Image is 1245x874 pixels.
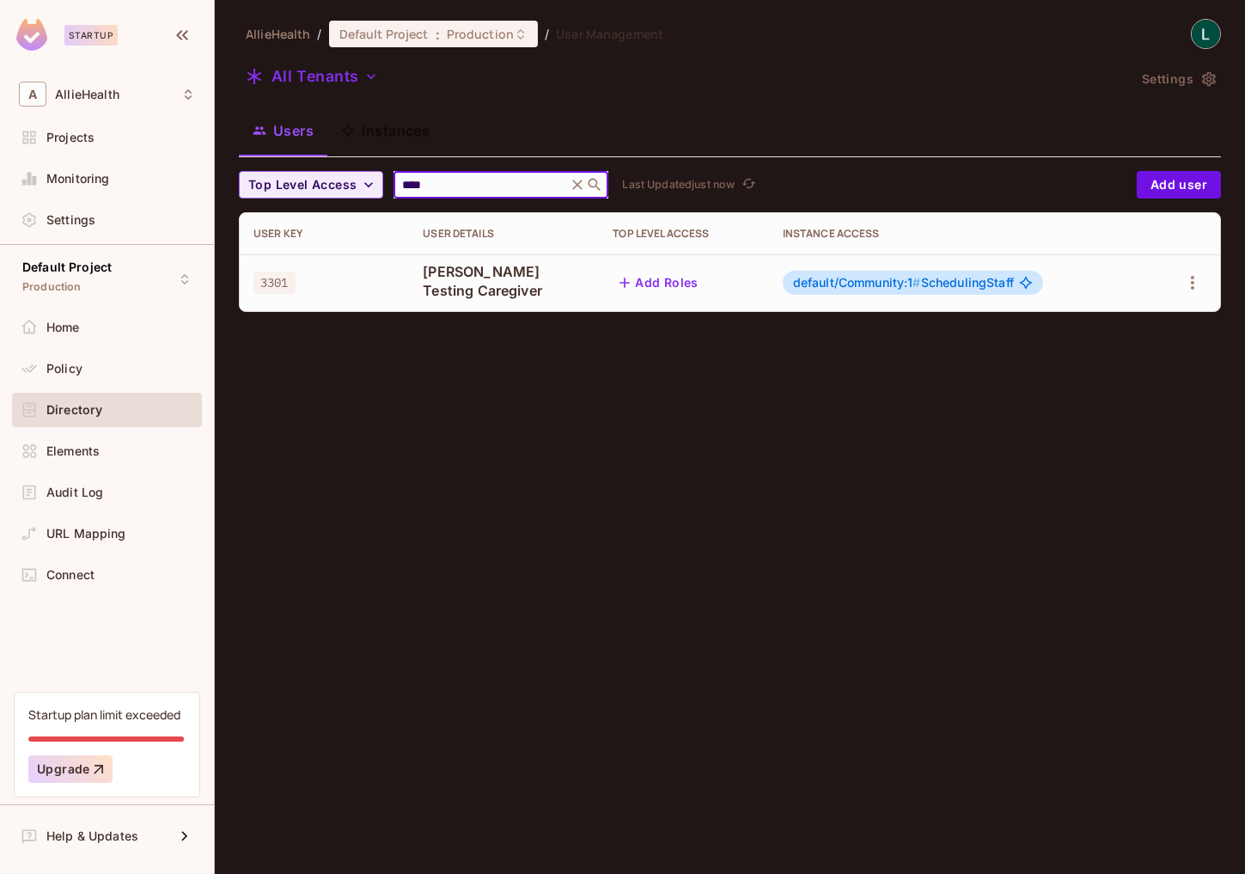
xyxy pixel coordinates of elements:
[46,403,102,417] span: Directory
[248,174,357,196] span: Top Level Access
[46,321,80,334] span: Home
[1135,65,1221,93] button: Settings
[1137,171,1221,199] button: Add user
[253,272,296,294] span: 3301
[793,276,1014,290] span: SchedulingStaff
[22,260,112,274] span: Default Project
[46,213,95,227] span: Settings
[742,176,756,193] span: refresh
[783,227,1134,241] div: Instance Access
[239,109,327,152] button: Users
[46,444,100,458] span: Elements
[46,527,126,541] span: URL Mapping
[556,26,663,42] span: User Management
[16,19,47,51] img: SReyMgAAAABJRU5ErkJggg==
[913,275,921,290] span: #
[738,174,759,195] button: refresh
[28,706,180,723] div: Startup plan limit exceeded
[253,227,395,241] div: User Key
[55,88,119,101] span: Workspace: AllieHealth
[339,26,429,42] span: Default Project
[423,227,585,241] div: User Details
[793,275,921,290] span: default/Community:1
[22,280,82,294] span: Production
[64,25,118,46] div: Startup
[46,829,138,843] span: Help & Updates
[435,28,441,41] span: :
[317,26,321,42] li: /
[246,26,310,42] span: the active workspace
[735,174,759,195] span: Click to refresh data
[423,262,585,300] span: [PERSON_NAME] Testing Caregiver
[447,26,514,42] span: Production
[613,269,705,296] button: Add Roles
[28,755,113,783] button: Upgrade
[613,227,754,241] div: Top Level Access
[239,171,383,199] button: Top Level Access
[239,63,385,90] button: All Tenants
[327,109,443,152] button: Instances
[19,82,46,107] span: A
[622,178,735,192] p: Last Updated just now
[46,172,110,186] span: Monitoring
[46,486,103,499] span: Audit Log
[46,362,82,376] span: Policy
[1192,20,1220,48] img: Luiz da Silva
[46,568,95,582] span: Connect
[545,26,549,42] li: /
[46,131,95,144] span: Projects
